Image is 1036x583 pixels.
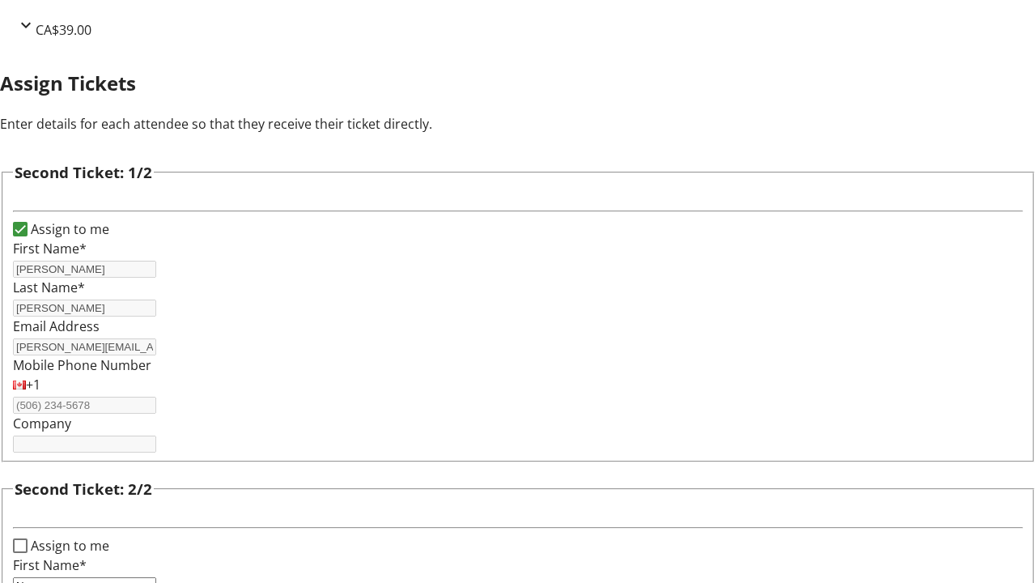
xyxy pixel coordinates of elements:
[15,161,152,184] h3: Second Ticket: 1/2
[15,478,152,500] h3: Second Ticket: 2/2
[13,317,100,335] label: Email Address
[36,21,91,39] span: CA$39.00
[13,240,87,257] label: First Name*
[13,397,156,414] input: (506) 234-5678
[13,279,85,296] label: Last Name*
[13,415,71,432] label: Company
[28,536,109,555] label: Assign to me
[13,556,87,574] label: First Name*
[28,219,109,239] label: Assign to me
[13,356,151,374] label: Mobile Phone Number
